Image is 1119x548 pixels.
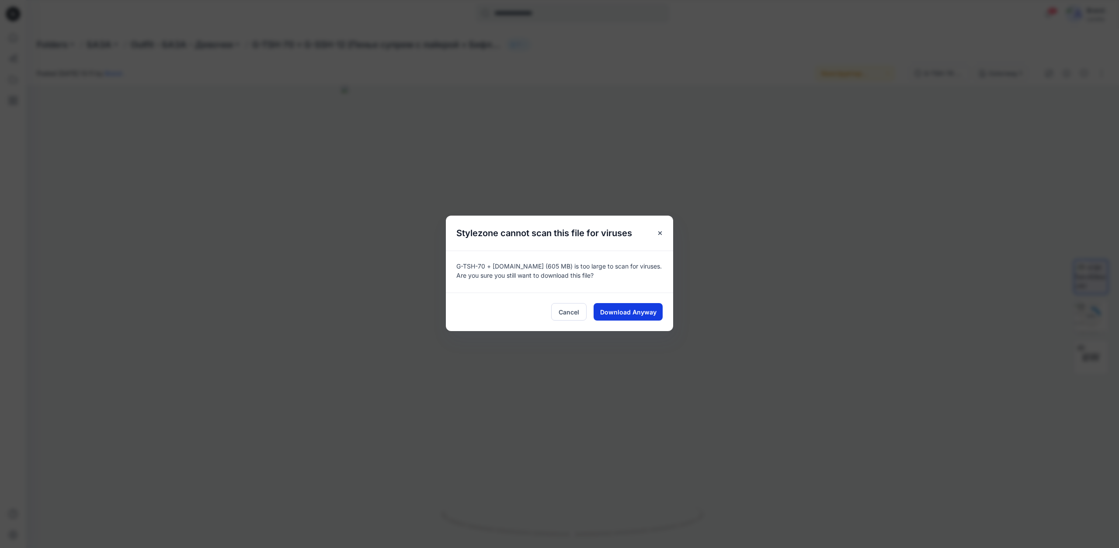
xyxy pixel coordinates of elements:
[559,307,579,317] span: Cancel
[652,225,668,241] button: Close
[600,307,657,317] span: Download Anyway
[551,303,587,321] button: Cancel
[446,251,673,293] div: G-TSH-70 + [DOMAIN_NAME] (605 MB) is too large to scan for viruses. Are you sure you still want t...
[594,303,663,321] button: Download Anyway
[446,216,643,251] h5: Stylezone cannot scan this file for viruses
